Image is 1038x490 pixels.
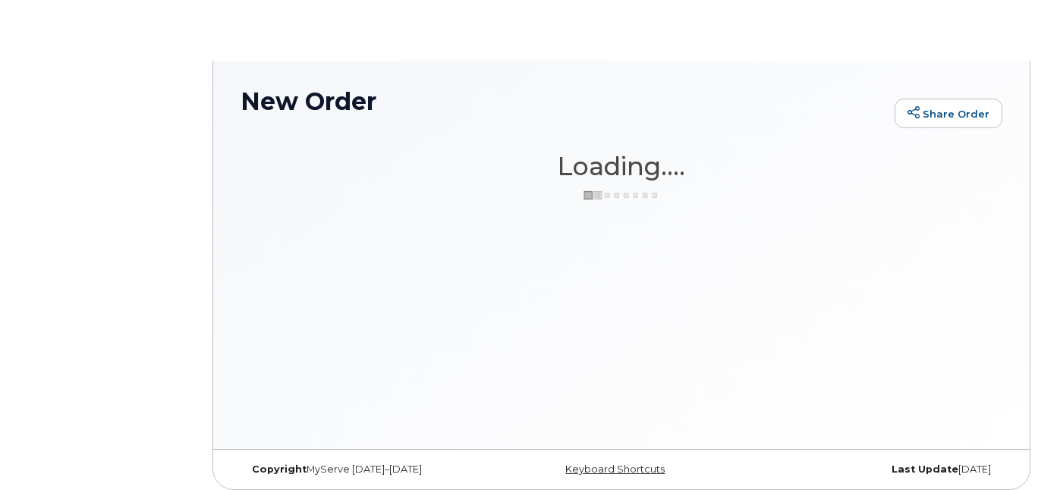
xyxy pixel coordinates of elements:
div: MyServe [DATE]–[DATE] [241,463,495,476]
h1: New Order [241,88,887,115]
div: [DATE] [748,463,1002,476]
strong: Copyright [252,463,307,475]
strong: Last Update [892,463,958,475]
h1: Loading.... [241,152,1002,180]
a: Keyboard Shortcuts [565,463,665,475]
img: ajax-loader-3a6953c30dc77f0bf724df975f13086db4f4c1262e45940f03d1251963f1bf2e.gif [583,190,659,201]
a: Share Order [895,99,1002,129]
